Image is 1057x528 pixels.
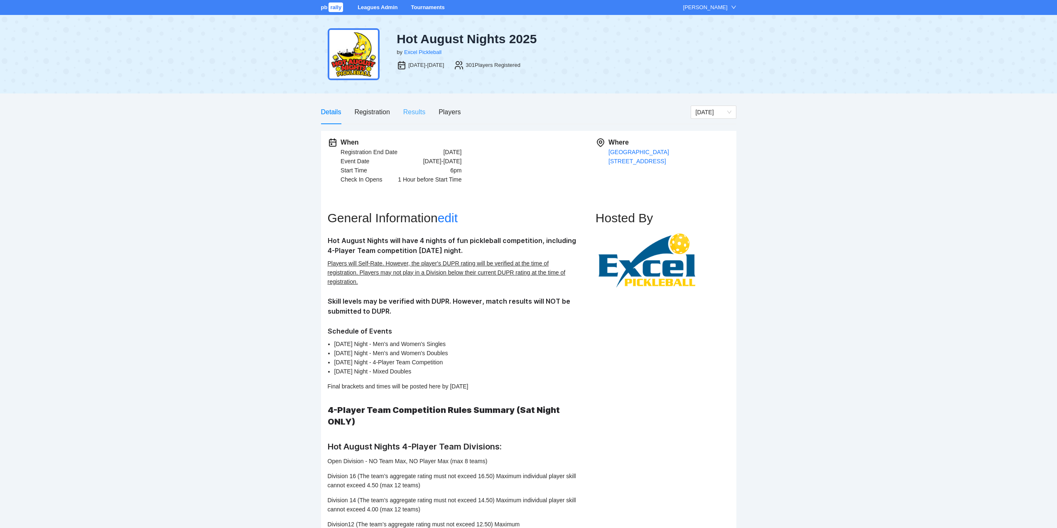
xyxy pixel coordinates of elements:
span: Sunday [696,106,731,118]
li: [DATE] Night - 4-Player Team Competition [334,358,577,367]
li: [DATE] Night - Men's and Women's Doubles [334,349,577,358]
div: Check In Opens [341,175,382,184]
a: edit [438,211,458,225]
div: Registration [354,107,390,117]
img: excel.png [596,232,699,290]
div: [DATE]-[DATE] [408,61,444,69]
h3: Schedule of Events [328,326,577,336]
p: Open Division - NO Team Max, NO Player Max (max 8 teams) [328,457,577,466]
li: [DATE] Night - Mixed Doubles [334,367,577,376]
div: [DATE] [443,147,461,157]
div: Players [439,107,461,117]
div: 1 Hour before Start Time [398,175,461,184]
a: Tournaments [411,4,444,10]
h3: Skill levels may be verified with DUPR. However, match results will NOT be submitted to DUPR. [328,296,577,316]
div: Hot August Nights 2025 [397,32,591,47]
div: Where [608,138,729,147]
h2: Hot August Nights 4-Player Team Divisions: [328,441,577,452]
span: pb [321,4,328,10]
div: [DATE]-[DATE] [423,157,462,166]
p: Final brackets and times will be posted here by [DATE] [328,382,577,391]
h2: Hosted By [596,211,730,226]
a: Excel Pickleball [404,49,441,55]
span: down [731,5,736,10]
h3: Hot August Nights will have 4 nights of fun pickleball competition, including 4-Player Team compe... [328,236,577,255]
p: Division 16 (The team’s aggregate rating must not exceed 16.50) Maximum individual player skill c... [328,472,577,490]
img: hot-aug.png [328,28,380,80]
div: Event Date [341,157,369,166]
a: Leagues Admin [358,4,397,10]
div: Details [321,107,341,117]
a: [GEOGRAPHIC_DATA][STREET_ADDRESS] [608,149,669,165]
div: When [341,138,461,147]
div: 6pm [450,166,461,175]
u: Players will Self-Rate. However, the player's DUPR rating will be verified at the time of registr... [328,260,566,285]
div: Start Time [341,166,367,175]
h2: General Information [328,211,596,226]
div: Registration End Date [341,147,397,157]
p: Division 14 (The team’s aggregate rating must not exceed 14.50) Maximum individual player skill c... [328,496,577,514]
a: pbrally [321,4,345,10]
li: [DATE] Night - Men's and Women's Singles [334,339,577,349]
div: Results [403,107,425,117]
div: [PERSON_NAME] [683,3,728,12]
div: by [397,48,402,56]
div: 301 Players Registered [466,61,520,69]
strong: 4-Player Team Competition Rules Summary (Sat Night ONLY) [328,405,560,427]
span: rally [329,2,343,12]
